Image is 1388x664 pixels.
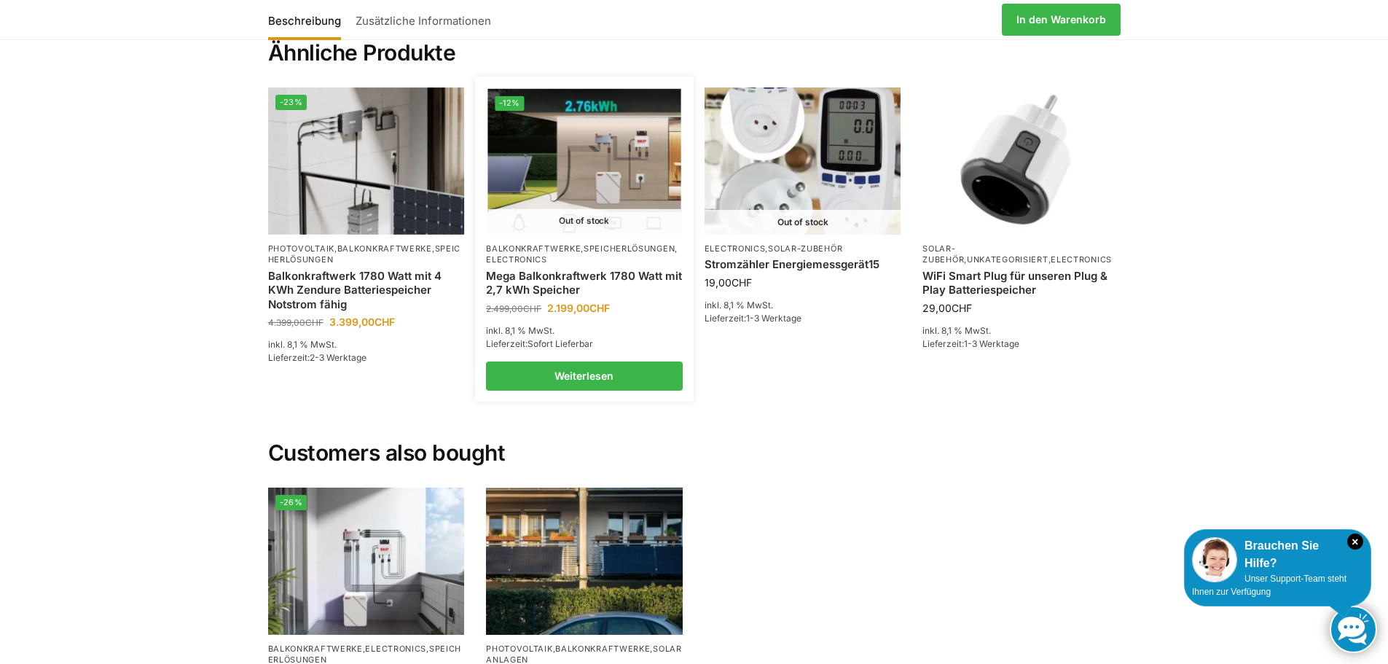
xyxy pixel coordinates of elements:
p: inkl. 8,1 % MwSt. [486,324,683,337]
img: 2 Balkonkraftwerke [486,488,683,635]
a: Speicherlösungen [268,243,461,265]
img: Stromzähler Schweizer Stecker-2 [705,87,901,235]
h2: Customers also bought [268,405,1121,467]
div: Brauchen Sie Hilfe? [1192,537,1363,572]
a: Balkonkraftwerke [337,243,432,254]
span: Lieferzeit: [486,338,593,349]
span: CHF [375,316,395,328]
a: Lese mehr über „Mega Balkonkraftwerk 1780 Watt mit 2,7 kWh Speicher“ [486,362,683,391]
i: Schließen [1347,534,1363,550]
a: Photovoltaik [486,644,552,654]
p: inkl. 8,1 % MwSt. [705,299,901,312]
a: Photovoltaik [268,243,334,254]
p: , , [922,243,1119,266]
a: Balkonkraftwerk 1780 Watt mit 4 KWh Zendure Batteriespeicher Notstrom fähig [268,269,465,312]
span: Lieferzeit: [705,313,801,324]
img: WiFi Smart Plug für unseren Plug & Play Batteriespeicher [922,87,1119,235]
span: CHF [523,303,541,314]
img: Steckerkraftwerk mit 2,7kwh-Speicher [268,488,465,635]
p: inkl. 8,1 % MwSt. [268,338,465,351]
span: 2-3 Werktage [310,352,366,363]
a: Electronics [1051,254,1112,265]
span: Lieferzeit: [922,338,1019,349]
a: Balkonkraftwerke [555,644,650,654]
a: Electronics [365,644,426,654]
span: CHF [952,302,972,314]
span: 1-3 Werktage [964,338,1019,349]
p: , , [486,243,683,266]
a: Solar-Zubehör [768,243,842,254]
span: CHF [589,302,610,314]
p: , [705,243,901,254]
bdi: 2.199,00 [547,302,610,314]
bdi: 3.399,00 [329,316,395,328]
bdi: 4.399,00 [268,317,324,328]
span: Lieferzeit: [268,352,366,363]
bdi: 19,00 [705,276,752,289]
a: Balkonkraftwerke [486,243,581,254]
bdi: 2.499,00 [486,303,541,314]
span: 1-3 Werktage [746,313,801,324]
img: Customer service [1192,537,1237,582]
a: Electronics [705,243,766,254]
a: Stromzähler Energiemessgerät15 [705,257,901,272]
a: Electronics [486,254,547,265]
a: WiFi Smart Plug für unseren Plug & Play Batteriespeicher [922,269,1119,297]
img: Zendure-solar-flow-Batteriespeicher für Balkonkraftwerke [268,87,465,235]
a: Out of stockStromzähler Schweizer Stecker-2 [705,87,901,235]
a: Balkonkraftwerke [268,644,363,654]
span: Sofort Lieferbar [528,338,593,349]
a: Speicherlösungen [584,243,675,254]
span: CHF [305,317,324,328]
a: -23%Zendure-solar-flow-Batteriespeicher für Balkonkraftwerke [268,87,465,235]
span: Unser Support-Team steht Ihnen zur Verfügung [1192,574,1346,597]
a: Unkategorisiert [967,254,1048,265]
a: Solar-Zubehör [922,243,964,265]
bdi: 29,00 [922,302,972,314]
a: -12% Out of stockSolaranlage mit 2,7 KW Batteriespeicher Genehmigungsfrei [488,88,681,233]
p: inkl. 8,1 % MwSt. [922,324,1119,337]
span: CHF [732,276,752,289]
p: , , [268,243,465,266]
img: Solaranlage mit 2,7 KW Batteriespeicher Genehmigungsfrei [488,88,681,233]
a: Mega Balkonkraftwerk 1780 Watt mit 2,7 kWh Speicher [486,269,683,297]
a: -26%Steckerkraftwerk mit 2,7kwh-Speicher [268,488,465,635]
